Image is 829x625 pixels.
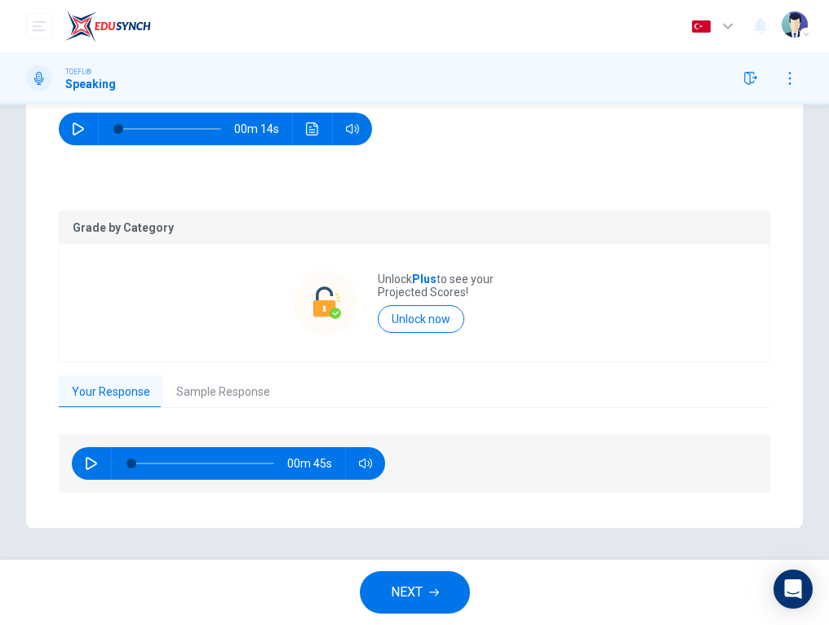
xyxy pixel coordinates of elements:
img: tr [691,20,712,33]
button: Sample Response [163,375,283,410]
button: NEXT [360,571,470,614]
button: Ses transkripsiyonunu görmek için tıklayın [299,113,326,145]
p: Unlock to see your Projected Scores! [378,273,536,299]
span: 00m 45s [287,447,345,480]
button: Your Response [59,375,163,410]
p: Grade by Category [73,221,756,234]
button: Unlock now [378,305,464,333]
div: Open Intercom Messenger [774,570,813,609]
h1: Speaking [65,78,116,91]
div: basic tabs example [59,375,770,410]
img: Profile picture [782,11,808,38]
img: EduSynch logo [65,10,151,42]
strong: Plus [412,273,437,286]
button: open mobile menu [26,13,52,39]
span: TOEFL® [65,66,91,78]
span: 00m 14s [234,113,292,145]
span: NEXT [391,581,423,604]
